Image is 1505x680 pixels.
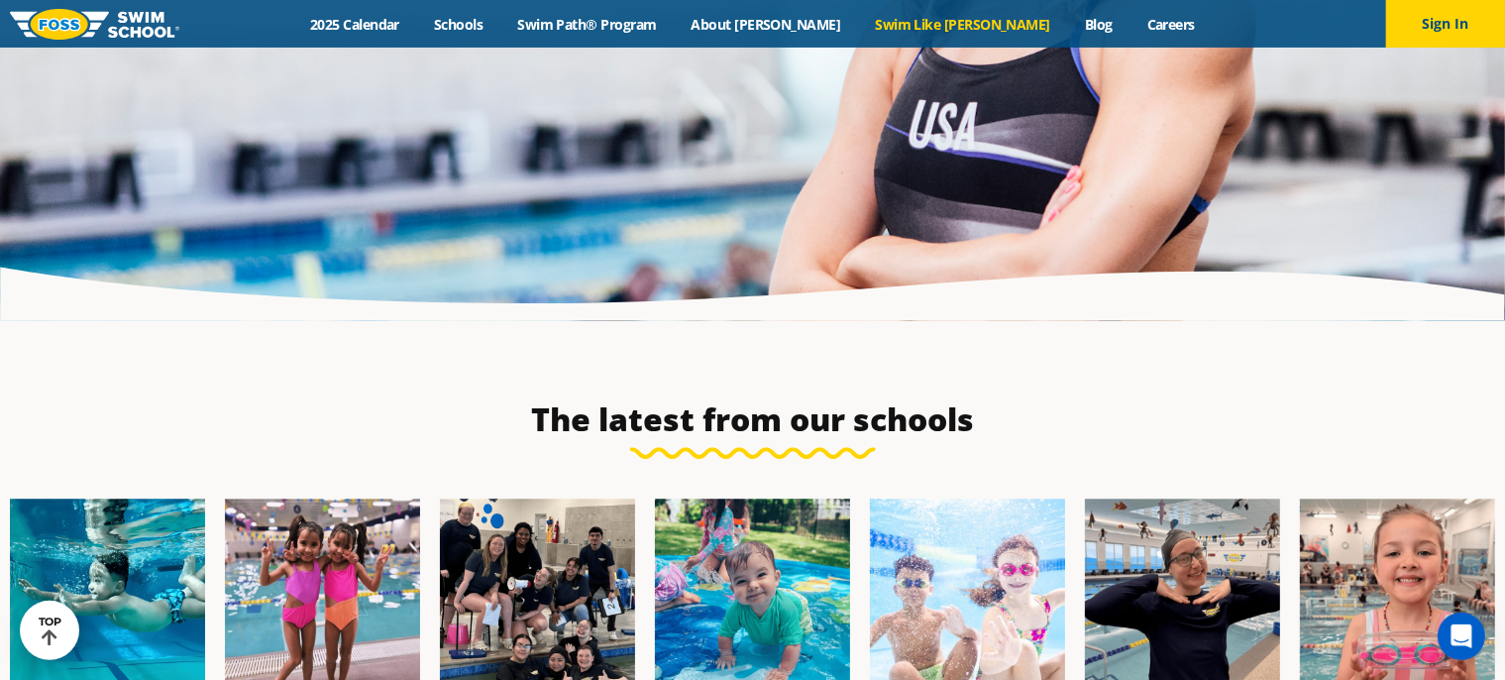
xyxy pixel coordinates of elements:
a: About [PERSON_NAME] [674,15,858,34]
div: TOP [39,616,61,646]
a: Swim Like [PERSON_NAME] [858,15,1068,34]
a: 2025 Calendar [293,15,417,34]
div: Open Intercom Messenger [1438,613,1485,660]
a: Careers [1129,15,1212,34]
img: FOSS Swim School Logo [10,9,179,40]
a: Schools [417,15,500,34]
a: Swim Path® Program [500,15,674,34]
a: Blog [1067,15,1129,34]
